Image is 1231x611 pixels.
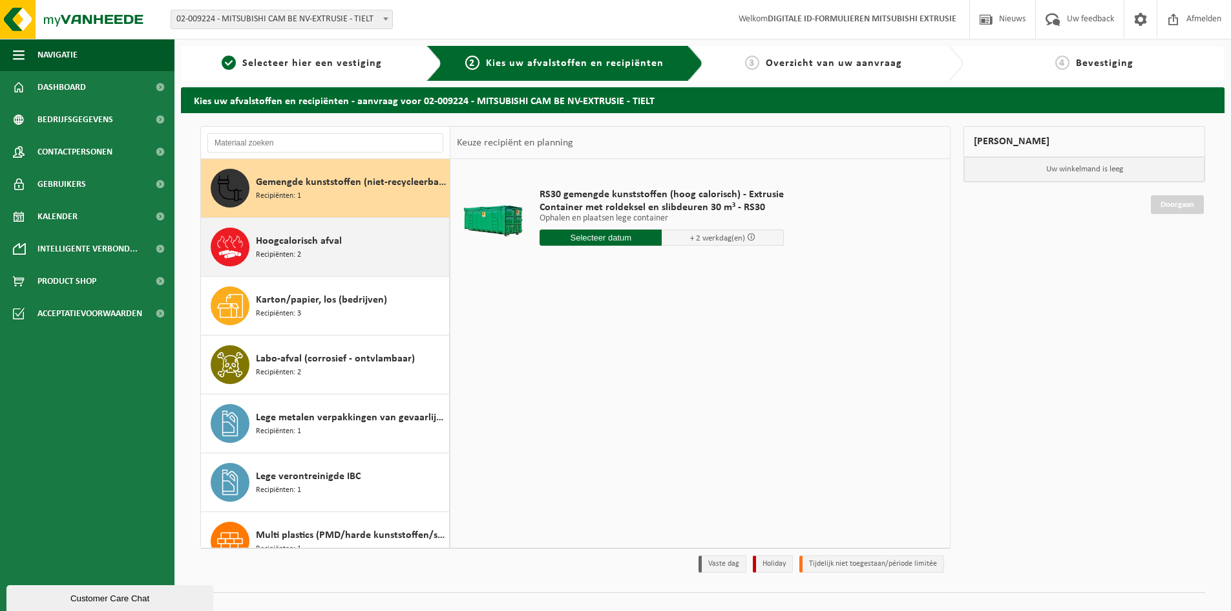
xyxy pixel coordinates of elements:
[6,583,216,611] iframe: chat widget
[256,469,361,484] span: Lege verontreinigde IBC
[745,56,759,70] span: 3
[37,39,78,71] span: Navigatie
[486,58,664,69] span: Kies uw afvalstoffen en recipiënten
[201,277,450,336] button: Karton/papier, los (bedrijven) Recipiënten: 3
[256,190,301,202] span: Recipiënten: 1
[242,58,382,69] span: Selecteer hier een vestiging
[540,188,784,201] span: RS30 gemengde kunststoffen (hoog calorisch) - Extrusie
[256,175,446,190] span: Gemengde kunststoffen (niet-recycleerbaar), exclusief PVC
[540,201,784,214] span: Container met roldeksel en slibdeuren 30 m³ - RS30
[540,230,662,246] input: Selecteer datum
[37,233,138,265] span: Intelligente verbond...
[256,308,301,320] span: Recipiënten: 3
[256,351,415,367] span: Labo-afval (corrosief - ontvlambaar)
[256,292,387,308] span: Karton/papier, los (bedrijven)
[699,555,746,573] li: Vaste dag
[201,394,450,453] button: Lege metalen verpakkingen van gevaarlijke stoffen Recipiënten: 1
[1076,58,1133,69] span: Bevestiging
[37,200,78,233] span: Kalender
[171,10,393,29] span: 02-009224 - MITSUBISHI CAM BE NV-EXTRUSIE - TIELT
[37,265,96,297] span: Product Shop
[768,14,956,24] strong: DIGITALE ID-FORMULIEREN MITSUBISHI EXTRUSIE
[256,233,342,249] span: Hoogcalorisch afval
[540,214,784,223] p: Ophalen en plaatsen lege container
[1055,56,1069,70] span: 4
[37,297,142,330] span: Acceptatievoorwaarden
[201,336,450,394] button: Labo-afval (corrosief - ontvlambaar) Recipiënten: 2
[207,133,443,153] input: Materiaal zoeken
[450,127,580,159] div: Keuze recipiënt en planning
[256,543,301,555] span: Recipiënten: 1
[256,410,446,425] span: Lege metalen verpakkingen van gevaarlijke stoffen
[256,249,301,261] span: Recipiënten: 2
[256,367,301,379] span: Recipiënten: 2
[37,103,113,136] span: Bedrijfsgegevens
[964,157,1205,182] p: Uw winkelmand is leeg
[690,234,745,242] span: + 2 werkdag(en)
[766,58,902,69] span: Overzicht van uw aanvraag
[37,168,86,200] span: Gebruikers
[37,71,86,103] span: Dashboard
[201,159,450,218] button: Gemengde kunststoffen (niet-recycleerbaar), exclusief PVC Recipiënten: 1
[963,126,1205,157] div: [PERSON_NAME]
[1151,195,1204,214] a: Doorgaan
[256,484,301,497] span: Recipiënten: 1
[465,56,479,70] span: 2
[201,453,450,512] button: Lege verontreinigde IBC Recipiënten: 1
[799,555,944,573] li: Tijdelijk niet toegestaan/période limitée
[171,10,392,28] span: 02-009224 - MITSUBISHI CAM BE NV-EXTRUSIE - TIELT
[222,56,236,70] span: 1
[181,87,1225,113] h2: Kies uw afvalstoffen en recipiënten - aanvraag voor 02-009224 - MITSUBISHI CAM BE NV-EXTRUSIE - T...
[187,56,416,71] a: 1Selecteer hier een vestiging
[201,512,450,571] button: Multi plastics (PMD/harde kunststoffen/spanbanden/EPS/folie naturel/folie gemengd) Recipiënten: 1
[256,528,446,543] span: Multi plastics (PMD/harde kunststoffen/spanbanden/EPS/folie naturel/folie gemengd)
[256,425,301,438] span: Recipiënten: 1
[201,218,450,277] button: Hoogcalorisch afval Recipiënten: 2
[753,555,793,573] li: Holiday
[37,136,112,168] span: Contactpersonen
